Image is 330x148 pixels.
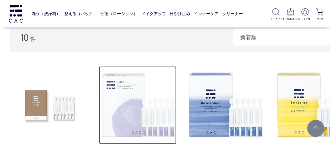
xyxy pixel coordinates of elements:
a: 日やけ止め [170,7,190,21]
a: 整える（パック） [64,7,97,21]
img: logo [8,5,24,23]
a: 守る（ローション） [101,7,138,21]
a: CART [315,8,325,22]
span: 10 [21,32,29,43]
a: RANKING [286,8,295,22]
a: クリーナー [222,7,243,21]
a: SEARCH [271,8,281,22]
a: インナーケア [194,7,219,21]
img: ＣＡＣ ジェルローション [99,66,177,145]
p: LOGIN [300,16,310,22]
a: LOGIN [300,8,310,22]
a: 洗う（洗浄料） [32,7,60,21]
p: CART [315,16,325,22]
a: メイクアップ [141,7,166,21]
p: RANKING [286,16,295,22]
p: SEARCH [271,16,281,22]
img: ＣＡＣジェル美容液 お試しサイズ（１袋） [10,66,89,145]
span: 件 [30,36,36,42]
img: ＣＡＣ ベースローション [187,66,265,145]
